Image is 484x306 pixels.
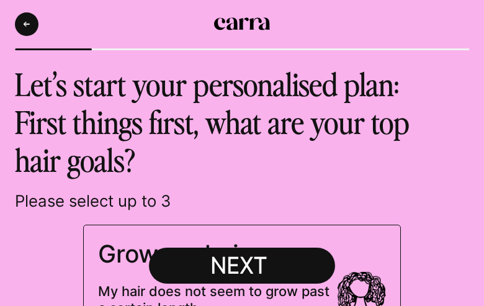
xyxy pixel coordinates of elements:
[98,239,248,268] span: Grow my hair
[15,65,450,178] h2: Let’s start your personalised plan: First things first, what are your top hair goals?
[192,251,293,280] div: NEXT
[15,191,171,210] b: Please select up to 3
[15,12,38,36] button: Back
[149,248,335,284] button: NEXT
